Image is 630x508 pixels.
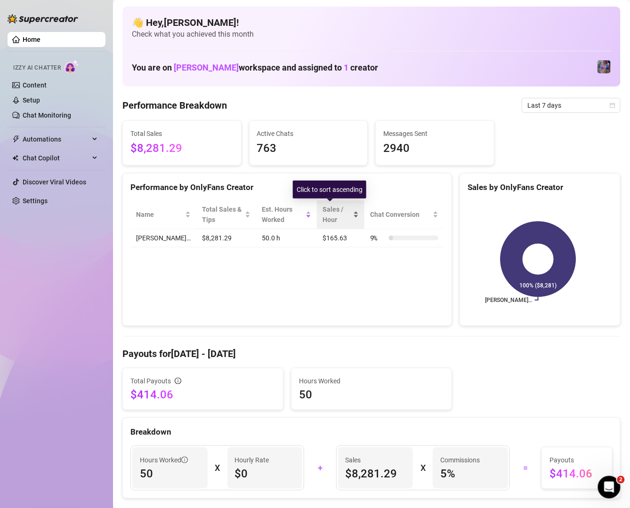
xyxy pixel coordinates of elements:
[527,98,615,112] span: Last 7 days
[23,96,40,104] a: Setup
[8,14,78,24] img: logo-BBDzfeDw.svg
[130,200,196,229] th: Name
[364,200,444,229] th: Chat Conversion
[323,204,351,225] span: Sales / Hour
[130,376,171,386] span: Total Payouts
[235,466,295,481] span: $0
[317,229,364,247] td: $165.63
[346,455,406,465] span: Sales
[132,63,378,73] h1: You are on workspace and assigned to creator
[23,178,86,186] a: Discover Viral Videos
[610,103,615,108] span: calendar
[23,151,89,166] span: Chat Copilot
[23,111,71,119] a: Chat Monitoring
[235,455,269,465] article: Hourly Rate
[23,197,48,205] a: Settings
[310,460,331,476] div: +
[12,155,18,161] img: Chat Copilot
[598,60,611,73] img: Jaylie
[23,36,40,43] a: Home
[13,63,61,72] span: Izzy AI Chatter
[130,387,275,402] span: $414.06
[468,181,613,194] div: Sales by OnlyFans Creator
[130,128,234,139] span: Total Sales
[256,229,316,247] td: 50.0 h
[140,455,188,465] span: Hours Worked
[122,99,227,112] h4: Performance Breakdown
[383,128,486,139] span: Messages Sent
[130,426,613,438] div: Breakdown
[598,476,621,499] iframe: Intercom live chat
[12,135,20,143] span: thunderbolt
[23,81,47,89] a: Content
[346,466,406,481] span: $8,281.29
[202,204,243,225] span: Total Sales & Tips
[440,466,501,481] span: 5 %
[174,63,239,72] span: [PERSON_NAME]
[65,60,79,73] img: AI Chatter
[215,460,220,476] div: X
[293,181,366,198] div: Click to sort ascending
[175,378,181,384] span: info-circle
[257,140,360,158] span: 763
[383,140,486,158] span: 2940
[132,29,611,40] span: Check what you achieved this month
[299,376,444,386] span: Hours Worked
[440,455,480,465] article: Commissions
[181,457,188,463] span: info-circle
[262,204,303,225] div: Est. Hours Worked
[136,209,183,220] span: Name
[122,347,621,360] h4: Payouts for [DATE] - [DATE]
[485,297,532,303] text: [PERSON_NAME]…
[299,387,444,402] span: 50
[549,455,605,465] span: Payouts
[516,460,536,476] div: =
[130,140,234,158] span: $8,281.29
[196,200,256,229] th: Total Sales & Tips
[196,229,256,247] td: $8,281.29
[420,460,425,476] div: X
[257,128,360,139] span: Active Chats
[132,16,611,29] h4: 👋 Hey, [PERSON_NAME] !
[23,132,89,147] span: Automations
[130,181,444,194] div: Performance by OnlyFans Creator
[549,466,605,481] span: $414.06
[140,466,200,481] span: 50
[130,229,196,247] td: [PERSON_NAME]…
[370,209,431,220] span: Chat Conversion
[317,200,364,229] th: Sales / Hour
[617,476,625,484] span: 2
[370,233,385,243] span: 9 %
[344,63,348,72] span: 1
